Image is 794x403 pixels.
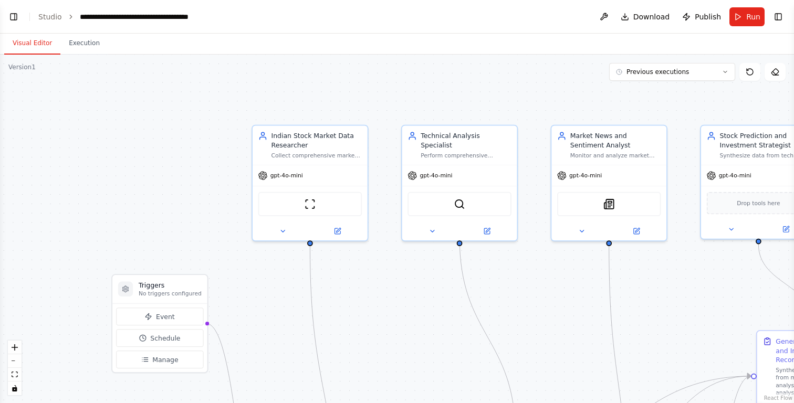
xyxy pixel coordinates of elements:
[771,9,786,24] button: Show right sidebar
[695,12,721,22] span: Publish
[401,125,518,241] div: Technical Analysis SpecialistPerform comprehensive technical analysis on {stock_symbol} using var...
[60,33,108,55] button: Execution
[737,198,780,208] span: Drop tools here
[610,226,663,237] button: Open in side panel
[38,12,198,22] nav: breadcrumb
[116,329,203,347] button: Schedule
[305,198,316,209] img: ScrapeWebsiteTool
[139,290,202,298] p: No triggers configured
[421,152,511,159] div: Perform comprehensive technical analysis on {stock_symbol} using various indicators (RSI, MACD, M...
[617,7,674,26] button: Download
[4,33,60,55] button: Visual Editor
[8,341,22,354] button: zoom in
[271,152,362,159] div: Collect comprehensive market data for {stock_symbol} from Indian stock exchanges (NSE/BSE), inclu...
[150,333,180,343] span: Schedule
[609,63,735,81] button: Previous executions
[111,274,208,373] div: TriggersNo triggers configuredEventScheduleManage
[569,172,602,179] span: gpt-4o-mini
[38,13,62,21] a: Studio
[570,152,661,159] div: Monitor and analyze market news, corporate announcements, earnings reports, and market sentiment ...
[626,68,689,76] span: Previous executions
[6,9,21,24] button: Show left sidebar
[139,281,202,290] h3: Triggers
[252,125,368,241] div: Indian Stock Market Data ResearcherCollect comprehensive market data for {stock_symbol} from Indi...
[8,381,22,395] button: toggle interactivity
[603,198,614,209] img: SerplyNewsSearchTool
[570,131,661,150] div: Market News and Sentiment Analyst
[421,131,511,150] div: Technical Analysis Specialist
[8,368,22,381] button: fit view
[311,226,364,237] button: Open in side panel
[719,172,751,179] span: gpt-4o-mini
[8,341,22,395] div: React Flow controls
[116,351,203,368] button: Manage
[454,198,465,209] img: SerperDevTool
[764,395,792,401] a: React Flow attribution
[270,172,303,179] span: gpt-4o-mini
[461,226,514,237] button: Open in side panel
[420,172,452,179] span: gpt-4o-mini
[746,12,760,22] span: Run
[551,125,667,241] div: Market News and Sentiment AnalystMonitor and analyze market news, corporate announcements, earnin...
[156,312,175,321] span: Event
[729,7,765,26] button: Run
[152,355,178,364] span: Manage
[271,131,362,150] div: Indian Stock Market Data Researcher
[678,7,725,26] button: Publish
[8,63,36,71] div: Version 1
[116,307,203,325] button: Event
[633,12,670,22] span: Download
[8,354,22,368] button: zoom out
